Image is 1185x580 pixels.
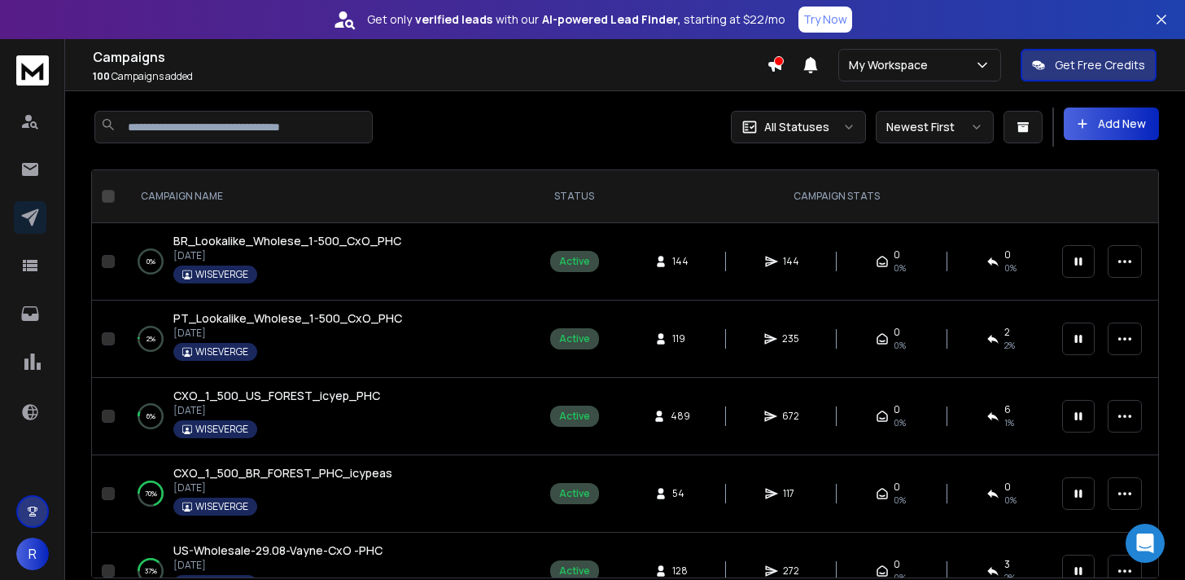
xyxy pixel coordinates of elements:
span: 6 [1004,403,1011,416]
td: 70%CXO_1_500_BR_FOREST_PHC_icypeas[DATE]WISEVERGE [121,455,528,533]
span: CXO_1_500_US_FOREST_icyep_PHC [173,388,380,403]
span: 235 [782,332,799,345]
p: WISEVERGE [195,345,248,358]
p: WISEVERGE [195,423,248,436]
div: Active [559,255,590,268]
p: 70 % [145,486,157,502]
td: 2%PT_Lookalike_Wholese_1-500_CxO_PHC[DATE]WISEVERGE [121,301,528,378]
th: CAMPAIGN NAME [121,170,528,223]
p: Get only with our starting at $22/mo [367,11,785,28]
button: R [16,538,49,570]
p: [DATE] [173,559,383,572]
span: 100 [93,69,110,83]
p: [DATE] [173,249,401,262]
strong: verified leads [415,11,492,28]
p: 2 % [146,331,155,347]
strong: AI-powered Lead Finder, [542,11,680,28]
span: 0 [894,326,900,339]
span: 0 % [1004,261,1017,275]
span: 54 [672,487,689,500]
p: All Statuses [764,119,829,135]
span: US-Wholesale-29.08-Vayne-CxO -PHC [173,543,383,558]
td: 6%CXO_1_500_US_FOREST_icyep_PHC[DATE]WISEVERGE [121,378,528,455]
span: 0 [1004,248,1011,261]
span: 672 [782,410,799,423]
span: 0% [894,494,906,507]
span: 0% [894,339,906,352]
span: 0% [894,261,906,275]
div: Open Intercom Messenger [1126,524,1165,563]
span: 119 [672,332,689,345]
span: 0 [894,481,900,494]
p: 0 % [146,253,155,270]
span: 272 [783,565,799,578]
a: BR_Lookalike_Wholese_1-500_CxO_PHC [173,233,401,249]
span: 144 [672,255,689,268]
span: 0 [1004,481,1011,494]
p: [DATE] [173,404,380,417]
div: Active [559,487,590,500]
span: 489 [671,410,690,423]
span: BR_Lookalike_Wholese_1-500_CxO_PHC [173,233,401,248]
p: 37 % [145,563,157,579]
button: Get Free Credits [1021,49,1157,81]
span: 0 [894,403,900,416]
p: [DATE] [173,327,402,340]
th: STATUS [528,170,620,223]
th: CAMPAIGN STATS [620,170,1052,223]
span: CXO_1_500_BR_FOREST_PHC_icypeas [173,465,392,481]
h1: Campaigns [93,47,767,67]
span: 128 [672,565,689,578]
p: WISEVERGE [195,268,248,281]
img: logo [16,55,49,86]
a: CXO_1_500_BR_FOREST_PHC_icypeas [173,465,392,481]
span: 2 % [1004,339,1015,352]
a: PT_Lookalike_Wholese_1-500_CxO_PHC [173,310,402,327]
span: 1 % [1004,416,1014,429]
span: 0% [894,416,906,429]
p: Try Now [803,11,847,28]
a: CXO_1_500_US_FOREST_icyep_PHC [173,388,380,404]
p: WISEVERGE [195,500,248,513]
span: 2 [1004,326,1010,339]
button: Add New [1064,108,1159,140]
div: Active [559,410,590,423]
span: 3 [1004,558,1010,571]
span: 0 % [1004,494,1017,507]
a: US-Wholesale-29.08-Vayne-CxO -PHC [173,543,383,559]
p: My Workspace [849,57,934,73]
p: Campaigns added [93,70,767,83]
p: [DATE] [173,481,392,494]
span: 144 [783,255,799,268]
button: Try Now [798,7,852,33]
span: 0 [894,248,900,261]
button: Newest First [876,111,994,143]
p: 6 % [146,408,155,424]
p: Get Free Credits [1055,57,1145,73]
div: Active [559,565,590,578]
span: 0 [894,558,900,571]
td: 0%BR_Lookalike_Wholese_1-500_CxO_PHC[DATE]WISEVERGE [121,223,528,301]
span: 117 [783,487,799,500]
div: Active [559,332,590,345]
